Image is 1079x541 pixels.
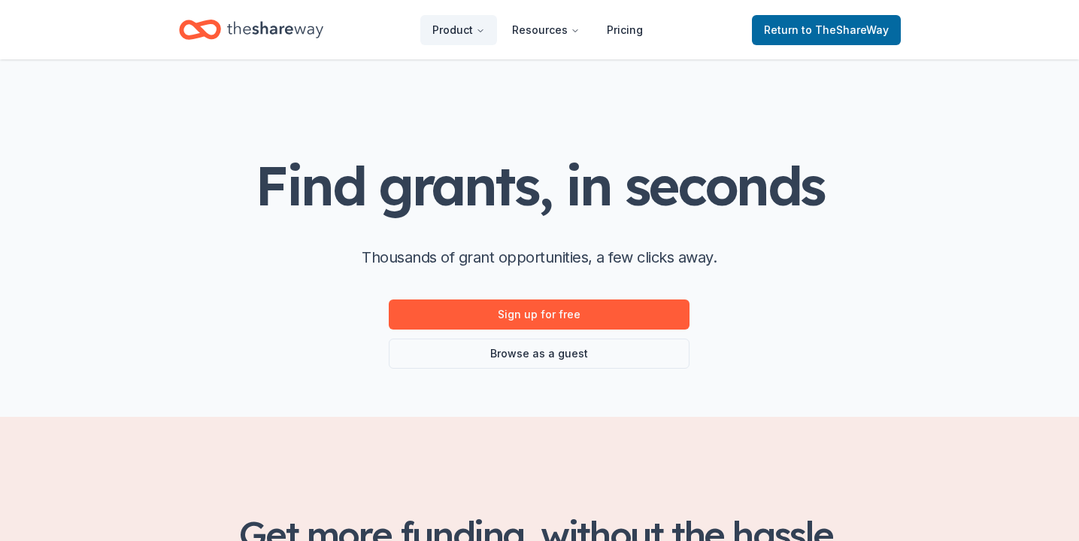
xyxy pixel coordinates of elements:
[802,23,889,36] span: to TheShareWay
[420,15,497,45] button: Product
[179,12,323,47] a: Home
[595,15,655,45] a: Pricing
[389,339,690,369] a: Browse as a guest
[752,15,901,45] a: Returnto TheShareWay
[500,15,592,45] button: Resources
[362,245,717,269] p: Thousands of grant opportunities, a few clicks away.
[255,156,823,215] h1: Find grants, in seconds
[764,21,889,39] span: Return
[420,12,655,47] nav: Main
[389,299,690,330] a: Sign up for free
